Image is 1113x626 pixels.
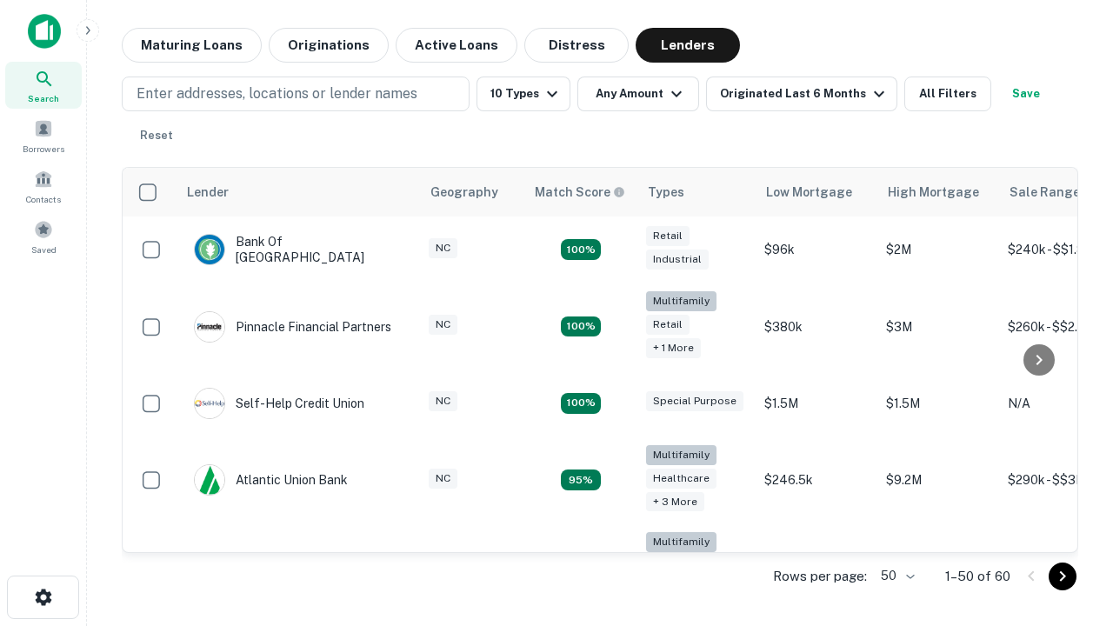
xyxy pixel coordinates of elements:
p: 1–50 of 60 [945,566,1010,587]
td: $246.5k [756,436,877,524]
button: Lenders [636,28,740,63]
td: $3M [877,283,999,370]
td: $246k [756,523,877,611]
div: Types [648,182,684,203]
button: Go to next page [1049,563,1076,590]
div: NC [429,238,457,258]
button: Any Amount [577,77,699,111]
a: Contacts [5,163,82,210]
div: Industrial [646,250,709,270]
span: Saved [31,243,57,256]
p: Rows per page: [773,566,867,587]
div: + 1 more [646,338,701,358]
td: $1.5M [877,370,999,436]
div: + 3 more [646,492,704,512]
div: NC [429,391,457,411]
p: Enter addresses, locations or lender names [137,83,417,104]
img: picture [195,389,224,418]
div: High Mortgage [888,182,979,203]
div: Multifamily [646,532,716,552]
div: Special Purpose [646,391,743,411]
div: Multifamily [646,291,716,311]
iframe: Chat Widget [1026,431,1113,515]
button: All Filters [904,77,991,111]
td: $380k [756,283,877,370]
div: NC [429,469,457,489]
div: The Fidelity Bank [194,552,335,583]
button: Save your search to get updates of matches that match your search criteria. [998,77,1054,111]
div: Sale Range [1010,182,1080,203]
th: Types [637,168,756,216]
button: Active Loans [396,28,517,63]
button: Distress [524,28,629,63]
div: Originated Last 6 Months [720,83,890,104]
span: Search [28,91,59,105]
td: $2M [877,216,999,283]
th: Geography [420,168,524,216]
div: Bank Of [GEOGRAPHIC_DATA] [194,234,403,265]
th: Lender [177,168,420,216]
div: Matching Properties: 9, hasApolloMatch: undefined [561,469,601,490]
button: 10 Types [477,77,570,111]
div: Low Mortgage [766,182,852,203]
div: Retail [646,226,690,246]
button: Enter addresses, locations or lender names [122,77,470,111]
div: Matching Properties: 15, hasApolloMatch: undefined [561,239,601,260]
button: Originated Last 6 Months [706,77,897,111]
div: Atlantic Union Bank [194,464,348,496]
button: Originations [269,28,389,63]
span: Contacts [26,192,61,206]
div: Healthcare [646,469,716,489]
div: Matching Properties: 17, hasApolloMatch: undefined [561,316,601,337]
td: $3.2M [877,523,999,611]
img: capitalize-icon.png [28,14,61,49]
th: Capitalize uses an advanced AI algorithm to match your search with the best lender. The match sco... [524,168,637,216]
td: $96k [756,216,877,283]
div: Self-help Credit Union [194,388,364,419]
div: Geography [430,182,498,203]
td: $9.2M [877,436,999,524]
div: Pinnacle Financial Partners [194,311,391,343]
div: Matching Properties: 11, hasApolloMatch: undefined [561,393,601,414]
a: Search [5,62,82,109]
div: Lender [187,182,229,203]
img: picture [195,312,224,342]
div: 50 [874,563,917,589]
a: Saved [5,213,82,260]
div: NC [429,315,457,335]
th: High Mortgage [877,168,999,216]
h6: Match Score [535,183,622,202]
a: Borrowers [5,112,82,159]
td: $1.5M [756,370,877,436]
div: Multifamily [646,445,716,465]
img: picture [195,465,224,495]
span: Borrowers [23,142,64,156]
div: Capitalize uses an advanced AI algorithm to match your search with the best lender. The match sco... [535,183,625,202]
img: picture [195,235,224,264]
th: Low Mortgage [756,168,877,216]
button: Reset [129,118,184,153]
button: Maturing Loans [122,28,262,63]
div: Retail [646,315,690,335]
